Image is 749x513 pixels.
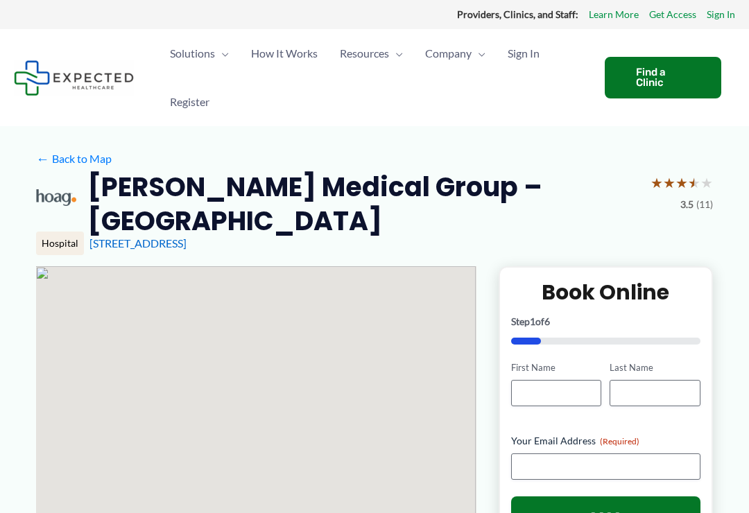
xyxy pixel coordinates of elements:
a: Find a Clinic [605,57,721,98]
span: (Required) [600,436,639,446]
h2: [PERSON_NAME] Medical Group – [GEOGRAPHIC_DATA] [87,170,639,238]
span: Solutions [170,29,215,78]
span: ★ [651,170,663,195]
a: [STREET_ADDRESS] [89,236,187,250]
span: 6 [544,315,550,327]
a: Register [159,78,221,126]
span: How It Works [251,29,318,78]
span: Register [170,78,209,126]
strong: Providers, Clinics, and Staff: [457,8,578,20]
p: Step of [511,317,700,327]
span: Company [425,29,472,78]
span: (11) [696,195,713,214]
span: Menu Toggle [389,29,403,78]
a: Sign In [707,6,735,24]
a: Sign In [497,29,551,78]
a: ←Back to Map [36,148,112,169]
label: Your Email Address [511,434,700,448]
span: Resources [340,29,389,78]
a: Learn More [589,6,639,24]
img: Expected Healthcare Logo - side, dark font, small [14,60,134,96]
span: ★ [688,170,700,195]
span: ★ [663,170,675,195]
a: How It Works [240,29,329,78]
span: 3.5 [680,195,694,214]
a: ResourcesMenu Toggle [329,29,414,78]
span: ← [36,152,49,165]
a: SolutionsMenu Toggle [159,29,240,78]
h2: Book Online [511,279,700,306]
a: CompanyMenu Toggle [414,29,497,78]
div: Hospital [36,232,84,255]
label: Last Name [610,361,700,374]
span: 1 [530,315,535,327]
label: First Name [511,361,602,374]
span: Menu Toggle [215,29,229,78]
span: ★ [700,170,713,195]
nav: Primary Site Navigation [159,29,591,126]
a: Get Access [649,6,696,24]
span: Menu Toggle [472,29,485,78]
span: Sign In [508,29,540,78]
span: ★ [675,170,688,195]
